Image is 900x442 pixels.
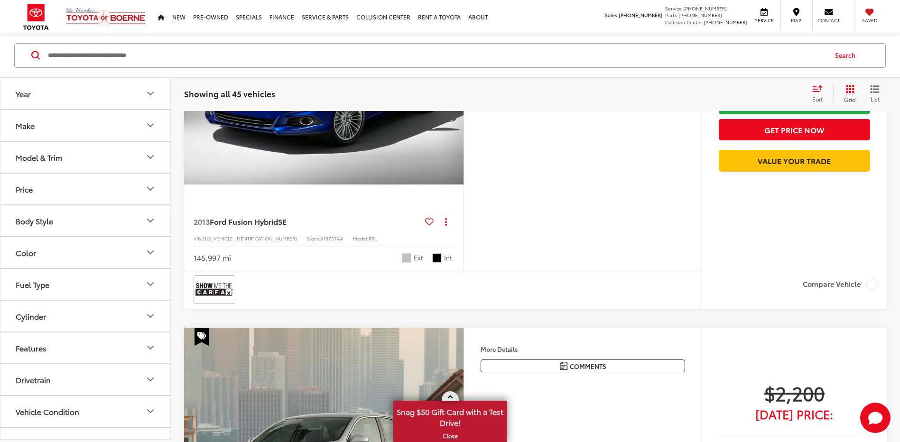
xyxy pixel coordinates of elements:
button: FeaturesFeatures [0,332,171,363]
span: 2013 [194,216,210,227]
span: Special [195,328,209,346]
span: Snag $50 Gift Card with a Test Drive! [394,402,506,431]
div: Year [145,88,156,100]
button: Comments [481,359,685,372]
span: Grid [844,95,856,103]
button: MakeMake [0,110,171,141]
div: Cylinder [145,311,156,322]
button: List View [863,84,887,103]
span: Ford Fusion Hybrid [210,216,278,227]
div: Features [145,342,156,354]
img: View CARFAX report [195,277,233,302]
span: Comments [570,362,606,371]
span: [PHONE_NUMBER] [683,5,727,12]
span: VIN: [194,235,203,242]
img: Vic Vaughan Toyota of Boerne [65,7,146,27]
div: Color [145,247,156,258]
button: Search [826,44,869,67]
div: Make [16,121,35,130]
span: Saved [859,17,880,24]
input: Search by Make, Model, or Keyword [47,44,826,67]
span: Service [753,17,775,24]
div: Cylinder [16,312,46,321]
span: Stock: [306,235,320,242]
a: Value Your Trade [719,150,870,171]
div: Body Style [16,216,53,225]
span: A10757AA [320,235,343,242]
div: Model & Trim [16,153,62,162]
span: Map [786,17,807,24]
span: List [870,95,880,103]
span: Sales [605,11,617,18]
div: Body Style [145,215,156,227]
img: Comments [560,362,567,370]
span: Int. [444,253,454,262]
span: SE [278,216,287,227]
div: Vehicle Condition [145,406,156,417]
div: Model & Trim [145,152,156,163]
button: Vehicle ConditionVehicle Condition [0,396,171,427]
span: Ext. [414,253,425,262]
span: Ingot Silver [402,253,411,263]
button: CylinderCylinder [0,301,171,331]
button: Get Price Now [719,119,870,140]
div: Vehicle Condition [16,407,79,416]
span: Model: [353,235,369,242]
button: Model & TrimModel & Trim [0,142,171,173]
label: Compare Vehicle [803,280,877,289]
span: Sort [812,95,823,103]
div: Fuel Type [16,280,49,289]
button: ColorColor [0,237,171,268]
div: Make [145,120,156,131]
button: PricePrice [0,174,171,204]
button: DrivetrainDrivetrain [0,364,171,395]
span: [PHONE_NUMBER] [704,18,747,26]
span: dropdown dots [445,218,447,225]
span: Contact [817,17,840,24]
div: Year [16,89,31,98]
button: Toggle Chat Window [860,403,891,433]
span: P0L [369,235,377,242]
button: Select sort value [807,84,833,103]
button: Fuel TypeFuel Type [0,269,171,300]
svg: Start Chat [860,403,891,433]
div: Color [16,248,36,257]
span: [US_VEHICLE_IDENTIFICATION_NUMBER] [203,235,297,242]
span: Black [432,253,442,263]
button: YearYear [0,78,171,109]
div: 146,997 mi [194,252,231,263]
div: Drivetrain [16,375,51,384]
span: $2,200 [719,381,870,405]
a: 2013Ford Fusion HybridSE [194,216,421,227]
div: Price [145,184,156,195]
button: Grid View [833,84,863,103]
button: Body StyleBody Style [0,205,171,236]
span: Parts [665,11,677,18]
span: [DATE] Price: [719,409,870,419]
h4: More Details [481,346,685,352]
span: Showing all 45 vehicles [184,88,275,99]
span: [PHONE_NUMBER] [619,11,662,18]
div: Price [16,184,33,193]
div: Features [16,343,46,352]
span: Collision Center [665,18,702,26]
button: Actions [437,213,454,230]
span: Service [665,5,682,12]
span: [PHONE_NUMBER] [678,11,722,18]
div: Fuel Type [145,279,156,290]
div: Drivetrain [145,374,156,386]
